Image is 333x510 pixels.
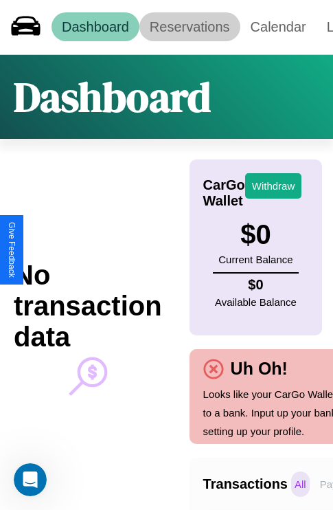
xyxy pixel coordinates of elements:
[224,359,295,379] h4: Uh Oh!
[240,12,317,41] a: Calendar
[218,219,292,250] h3: $ 0
[215,293,297,311] p: Available Balance
[203,177,245,209] h4: CarGo Wallet
[245,173,302,199] button: Withdraw
[218,250,292,269] p: Current Balance
[139,12,240,41] a: Reservations
[14,463,47,496] iframe: Intercom live chat
[215,277,297,293] h4: $ 0
[291,472,310,497] p: All
[14,69,211,125] h1: Dashboard
[7,222,16,278] div: Give Feedback
[51,12,139,41] a: Dashboard
[14,260,162,353] h2: No transaction data
[203,476,288,492] h4: Transactions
